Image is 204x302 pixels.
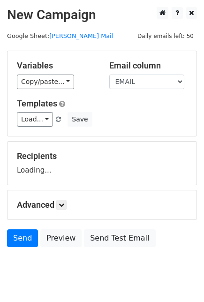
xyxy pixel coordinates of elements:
[7,229,38,247] a: Send
[134,32,197,39] a: Daily emails left: 50
[17,151,187,175] div: Loading...
[68,112,92,127] button: Save
[84,229,155,247] a: Send Test Email
[17,75,74,89] a: Copy/paste...
[17,112,53,127] a: Load...
[134,31,197,41] span: Daily emails left: 50
[17,60,95,71] h5: Variables
[17,200,187,210] h5: Advanced
[49,32,113,39] a: [PERSON_NAME] Mail
[7,32,113,39] small: Google Sheet:
[109,60,188,71] h5: Email column
[17,98,57,108] a: Templates
[7,7,197,23] h2: New Campaign
[40,229,82,247] a: Preview
[17,151,187,161] h5: Recipients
